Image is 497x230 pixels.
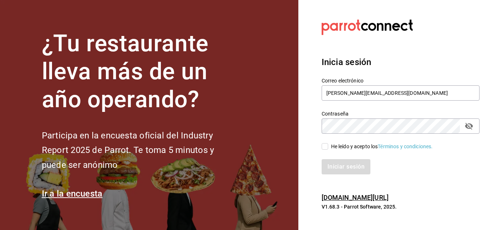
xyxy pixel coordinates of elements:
[378,144,433,149] a: Términos y condiciones.
[322,111,480,116] label: Contraseña
[322,78,480,83] label: Correo electrónico
[322,194,389,201] a: [DOMAIN_NAME][URL]
[322,203,480,210] p: V1.68.3 - Parrot Software, 2025.
[42,30,238,113] h1: ¿Tu restaurante lleva más de un año operando?
[322,56,480,69] h3: Inicia sesión
[42,189,103,199] a: Ir a la encuesta
[322,85,480,101] input: Ingresa tu correo electrónico
[463,120,475,132] button: passwordField
[331,143,433,150] div: He leído y acepto los
[42,128,238,173] h2: Participa en la encuesta oficial del Industry Report 2025 de Parrot. Te toma 5 minutos y puede se...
